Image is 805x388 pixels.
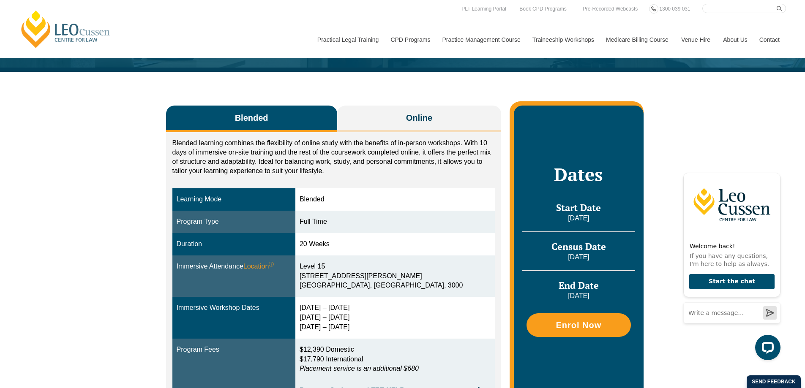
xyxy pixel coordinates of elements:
[753,22,786,58] a: Contact
[600,22,675,58] a: Medicare Billing Course
[177,345,291,355] div: Program Fees
[172,138,495,176] p: Blended learning combines the flexibility of online study with the benefits of in-person workshop...
[559,279,599,291] span: End Date
[235,112,268,124] span: Blended
[300,195,491,204] div: Blended
[300,346,354,353] span: $12,390 Domestic
[436,22,526,58] a: Practice Management Course
[406,112,432,124] span: Online
[269,261,274,267] sup: ⓘ
[581,4,640,14] a: Pre-Recorded Webcasts
[311,22,385,58] a: Practical Legal Training
[177,303,291,313] div: Immersive Workshop Dates
[556,321,601,329] span: Enrol Now
[384,22,436,58] a: CPD Programs
[522,252,635,262] p: [DATE]
[300,262,491,291] div: Level 15 [STREET_ADDRESS][PERSON_NAME] [GEOGRAPHIC_DATA], [GEOGRAPHIC_DATA], 3000
[300,365,419,372] em: Placement service is an additional $680
[300,239,491,249] div: 20 Weeks
[177,195,291,204] div: Learning Mode
[717,22,753,58] a: About Us
[526,22,600,58] a: Traineeship Workshops
[522,164,635,185] h2: Dates
[556,201,601,214] span: Start Date
[300,303,491,332] div: [DATE] – [DATE] [DATE] – [DATE] [DATE] – [DATE]
[517,4,568,14] a: Book CPD Programs
[522,214,635,223] p: [DATE]
[657,4,692,14] a: 1300 039 031
[177,262,291,271] div: Immersive Attendance
[300,355,363,363] span: $17,790 International
[243,262,274,271] span: Location
[300,217,491,227] div: Full Time
[659,6,690,12] span: 1300 039 031
[522,291,635,301] p: [DATE]
[527,313,630,337] a: Enrol Now
[459,4,508,14] a: PLT Learning Portal
[177,239,291,249] div: Duration
[551,240,606,252] span: Census Date
[19,9,112,49] a: [PERSON_NAME] Centre for Law
[677,157,784,367] iframe: LiveChat chat widget
[675,22,717,58] a: Venue Hire
[177,217,291,227] div: Program Type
